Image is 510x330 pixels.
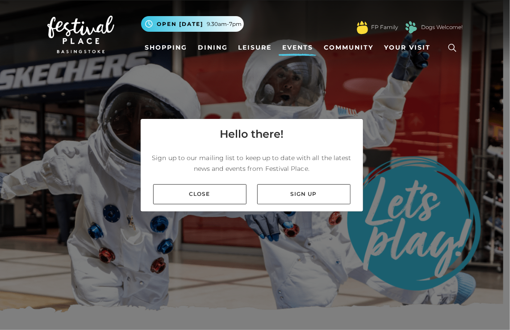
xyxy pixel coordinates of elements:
img: Festival Place Logo [47,16,114,53]
p: Sign up to our mailing list to keep up to date with all the latest news and events from Festival ... [148,152,356,174]
a: Sign up [257,184,351,204]
a: Dining [194,39,231,56]
span: 9.30am-7pm [207,20,242,28]
a: Community [320,39,377,56]
a: Your Visit [380,39,439,56]
a: Leisure [235,39,276,56]
h4: Hello there! [220,126,284,142]
a: FP Family [371,23,398,31]
span: Your Visit [384,43,431,52]
button: Open [DATE] 9.30am-7pm [141,16,244,32]
a: Shopping [141,39,191,56]
a: Close [153,184,247,204]
a: Events [279,39,317,56]
span: Open [DATE] [157,20,203,28]
a: Dogs Welcome! [421,23,463,31]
